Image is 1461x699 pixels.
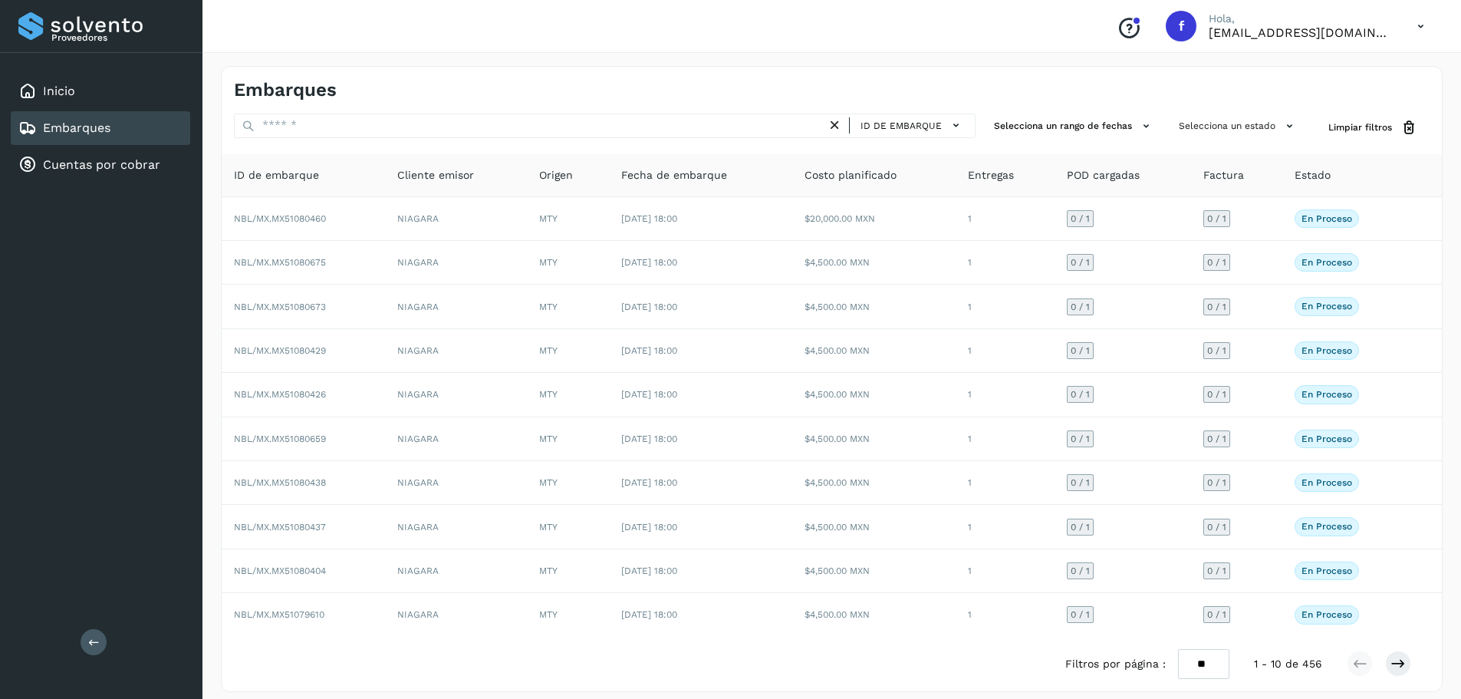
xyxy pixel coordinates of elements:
[234,345,326,356] span: NBL/MX.MX51080429
[234,389,326,400] span: NBL/MX.MX51080426
[1301,301,1352,312] p: En proceso
[1209,12,1393,25] p: Hola,
[1071,390,1090,399] span: 0 / 1
[1316,114,1430,142] button: Limpiar filtros
[792,417,956,461] td: $4,500.00 MXN
[234,213,326,224] span: NBL/MX.MX51080460
[385,373,527,417] td: NIAGARA
[385,197,527,241] td: NIAGARA
[792,373,956,417] td: $4,500.00 MXN
[385,593,527,636] td: NIAGARA
[385,417,527,461] td: NIAGARA
[1207,258,1226,267] span: 0 / 1
[527,285,609,328] td: MTY
[1207,434,1226,443] span: 0 / 1
[1071,610,1090,619] span: 0 / 1
[956,417,1055,461] td: 1
[621,302,677,312] span: [DATE] 18:00
[1071,346,1090,355] span: 0 / 1
[621,565,677,576] span: [DATE] 18:00
[1301,521,1352,532] p: En proceso
[792,241,956,285] td: $4,500.00 MXN
[385,461,527,505] td: NIAGARA
[1209,25,1393,40] p: facturacion@salgofreight.com
[234,565,326,576] span: NBL/MX.MX51080404
[385,285,527,328] td: NIAGARA
[621,477,677,488] span: [DATE] 18:00
[956,373,1055,417] td: 1
[792,593,956,636] td: $4,500.00 MXN
[1207,214,1226,223] span: 0 / 1
[527,593,609,636] td: MTY
[956,197,1055,241] td: 1
[1301,434,1352,444] p: En proceso
[1295,167,1331,183] span: Estado
[234,434,326,444] span: NBL/MX.MX51080659
[621,434,677,444] span: [DATE] 18:00
[1071,302,1090,312] span: 0 / 1
[1071,434,1090,443] span: 0 / 1
[1301,565,1352,576] p: En proceso
[527,241,609,285] td: MTY
[968,167,1014,183] span: Entregas
[1254,656,1322,672] span: 1 - 10 de 456
[385,241,527,285] td: NIAGARA
[1301,213,1352,224] p: En proceso
[956,593,1055,636] td: 1
[792,549,956,593] td: $4,500.00 MXN
[1207,478,1226,487] span: 0 / 1
[527,549,609,593] td: MTY
[11,111,190,145] div: Embarques
[234,609,324,620] span: NBL/MX.MX51079610
[1301,257,1352,268] p: En proceso
[1071,523,1090,532] span: 0 / 1
[11,148,190,182] div: Cuentas por cobrar
[860,119,942,133] span: ID de embarque
[527,417,609,461] td: MTY
[1071,258,1090,267] span: 0 / 1
[956,549,1055,593] td: 1
[988,114,1160,139] button: Selecciona un rango de fechas
[1207,610,1226,619] span: 0 / 1
[956,461,1055,505] td: 1
[234,79,337,101] h4: Embarques
[1301,477,1352,488] p: En proceso
[621,345,677,356] span: [DATE] 18:00
[1301,389,1352,400] p: En proceso
[621,522,677,532] span: [DATE] 18:00
[792,505,956,549] td: $4,500.00 MXN
[621,213,677,224] span: [DATE] 18:00
[805,167,897,183] span: Costo planificado
[1207,566,1226,575] span: 0 / 1
[956,285,1055,328] td: 1
[621,389,677,400] span: [DATE] 18:00
[1328,120,1392,134] span: Limpiar filtros
[1301,609,1352,620] p: En proceso
[621,257,677,268] span: [DATE] 18:00
[1203,167,1244,183] span: Factura
[1301,345,1352,356] p: En proceso
[1207,346,1226,355] span: 0 / 1
[1067,167,1140,183] span: POD cargadas
[1065,656,1166,672] span: Filtros por página :
[1207,390,1226,399] span: 0 / 1
[539,167,573,183] span: Origen
[234,522,326,532] span: NBL/MX.MX51080437
[385,329,527,373] td: NIAGARA
[527,505,609,549] td: MTY
[1071,566,1090,575] span: 0 / 1
[956,241,1055,285] td: 1
[527,197,609,241] td: MTY
[43,157,160,172] a: Cuentas por cobrar
[234,257,326,268] span: NBL/MX.MX51080675
[956,329,1055,373] td: 1
[234,477,326,488] span: NBL/MX.MX51080438
[527,329,609,373] td: MTY
[792,285,956,328] td: $4,500.00 MXN
[621,167,727,183] span: Fecha de embarque
[43,84,75,98] a: Inicio
[234,167,319,183] span: ID de embarque
[856,114,969,137] button: ID de embarque
[397,167,474,183] span: Cliente emisor
[1071,214,1090,223] span: 0 / 1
